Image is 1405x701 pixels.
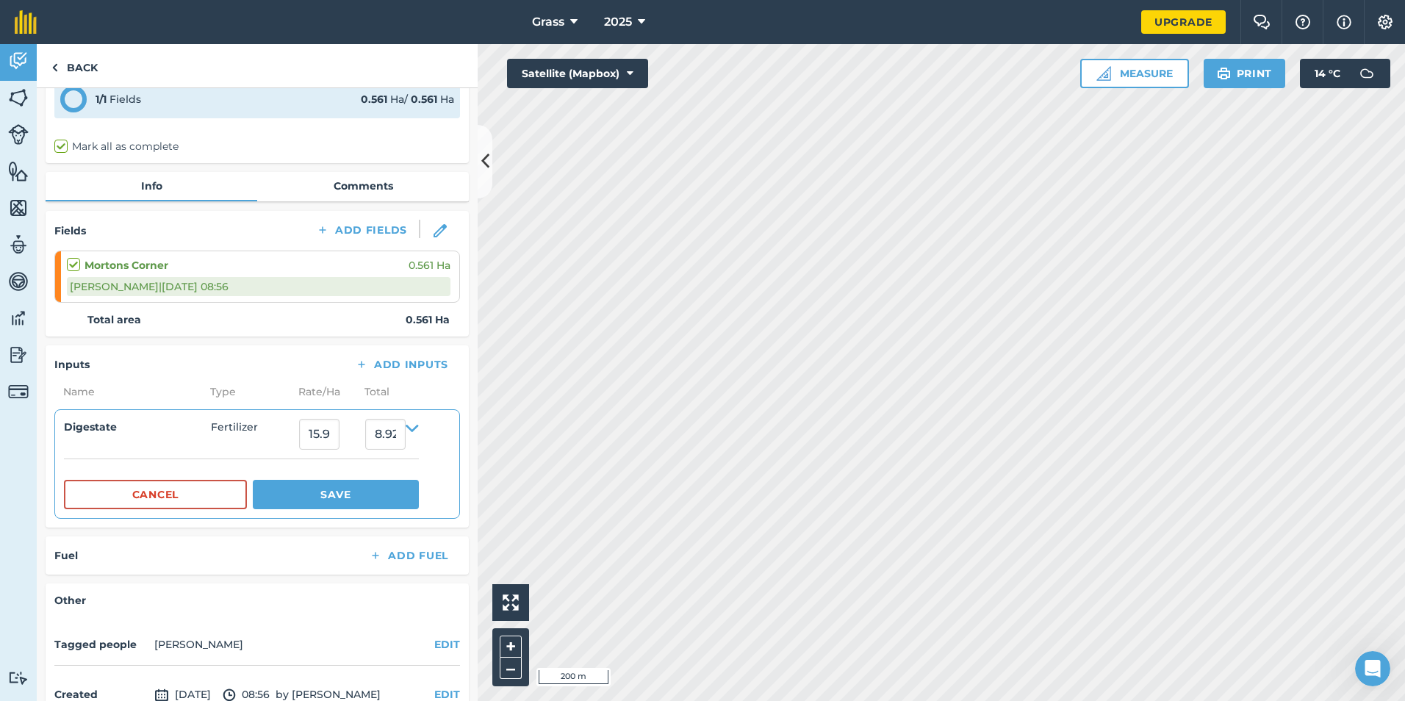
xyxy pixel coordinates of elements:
[356,384,389,400] span: Total
[54,356,90,373] h4: Inputs
[87,312,141,328] strong: Total area
[10,6,37,34] button: go back
[51,59,58,76] img: svg+xml;base64,PHN2ZyB4bWxucz0iaHR0cDovL3d3dy53My5vcmcvMjAwMC9zdmciIHdpZHRoPSI5IiBoZWlnaHQ9IjI0Ii...
[8,344,29,366] img: svg+xml;base64,PD94bWwgdmVyc2lvbj0iMS4wIiBlbmNvZGluZz0idXRmLTgiPz4KPCEtLSBHZW5lcmF0b3I6IEFkb2JlIE...
[42,8,65,32] img: Profile image for Daisy
[434,636,460,653] button: EDIT
[500,636,522,658] button: +
[500,658,522,679] button: –
[8,50,29,72] img: svg+xml;base64,PD94bWwgdmVyc2lvbj0iMS4wIiBlbmNvZGluZz0idXRmLTgiPz4KPCEtLSBHZW5lcmF0b3I6IEFkb2JlIE...
[8,87,29,109] img: svg+xml;base64,PHN2ZyB4bWxucz0iaHR0cDovL3d3dy53My5vcmcvMjAwMC9zdmciIHdpZHRoPSI1NiIgaGVpZ2h0PSI2MC...
[1337,13,1351,31] img: svg+xml;base64,PHN2ZyB4bWxucz0iaHR0cDovL3d3dy53My5vcmcvMjAwMC9zdmciIHdpZHRoPSIxNyIgaGVpZ2h0PSIxNy...
[24,115,229,144] div: Let me know if you need any more information.
[54,384,201,400] span: Name
[64,419,419,450] summary: DigestateFertilizer
[154,636,243,653] li: [PERSON_NAME]
[8,160,29,182] img: svg+xml;base64,PHN2ZyB4bWxucz0iaHR0cDovL3d3dy53My5vcmcvMjAwMC9zdmciIHdpZHRoPSI1NiIgaGVpZ2h0PSI2MC...
[15,10,37,34] img: fieldmargin Logo
[1217,65,1231,82] img: svg+xml;base64,PHN2ZyB4bWxucz0iaHR0cDovL3d3dy53My5vcmcvMjAwMC9zdmciIHdpZHRoPSIxOSIgaGVpZ2h0PSIyNC...
[53,221,282,282] div: I have 3 farms I would like to upgrade to the plus package. What bespoke package can be made for ...
[67,277,450,296] div: [PERSON_NAME] | [DATE] 08:56
[71,18,136,33] p: Active [DATE]
[201,384,290,400] span: Type
[12,294,282,539] div: Daisy says…
[411,93,437,106] strong: 0.561
[1096,66,1111,81] img: Ruler icon
[54,636,148,653] h4: Tagged people
[96,93,107,106] strong: 1 / 1
[34,44,148,56] a: [DOMAIN_NAME][URL]
[406,312,450,328] strong: 0.561 Ha
[24,324,229,425] div: I would be happy to offer a 15% discount for the 3 farms you are looking to upgrade to the Plus p...
[257,172,469,200] a: Comments
[8,124,29,145] img: svg+xml;base64,PD94bWwgdmVyc2lvbj0iMS4wIiBlbmNvZGluZz0idXRmLTgiPz4KPCEtLSBHZW5lcmF0b3I6IEFkb2JlIE...
[96,91,141,107] div: Fields
[8,234,29,256] img: svg+xml;base64,PD94bWwgdmVyc2lvbj0iMS4wIiBlbmNvZGluZz0idXRmLTgiPz4KPCEtLSBHZW5lcmF0b3I6IEFkb2JlIE...
[46,172,257,200] a: Info
[85,257,168,273] strong: Mortons Corner
[1376,15,1394,29] img: A cog icon
[54,223,86,239] h4: Fields
[24,303,229,317] div: Hi [PERSON_NAME],
[54,139,179,154] label: Mark all as complete
[8,381,29,402] img: svg+xml;base64,PD94bWwgdmVyc2lvbj0iMS4wIiBlbmNvZGluZz0idXRmLTgiPz4KPCEtLSBHZW5lcmF0b3I6IEFkb2JlIE...
[1141,10,1226,34] a: Upgrade
[1352,59,1381,88] img: svg+xml;base64,PD94bWwgdmVyc2lvbj0iMS4wIiBlbmNvZGluZz0idXRmLTgiPz4KPCEtLSBHZW5lcmF0b3I6IEFkb2JlIE...
[54,547,78,564] h4: Fuel
[211,419,299,450] span: Fertilizer
[70,481,82,493] button: Gif picker
[24,432,229,461] div: If you have any questions at all just let me know.
[1080,59,1189,88] button: Measure
[23,481,35,493] button: Upload attachment
[24,166,229,181] div: Daisy
[343,354,460,375] button: Add Inputs
[604,13,632,31] span: 2025
[37,44,112,87] a: Back
[8,270,29,292] img: svg+xml;base64,PD94bWwgdmVyc2lvbj0iMS4wIiBlbmNvZGluZz0idXRmLTgiPz4KPCEtLSBHZW5lcmF0b3I6IEFkb2JlIE...
[503,594,519,611] img: Four arrows, one pointing top left, one top right, one bottom right and the last bottom left
[253,480,419,509] button: Save
[64,419,211,435] h4: Digestate
[65,230,270,273] div: I have 3 farms I would like to upgrade to the plus package. What bespoke package can be made for ...
[252,475,276,499] button: Send a message…
[12,201,282,221] div: [DATE]
[84,95,198,107] a: [URL][DOMAIN_NAME]
[8,671,29,685] img: svg+xml;base64,PD94bWwgdmVyc2lvbj0iMS4wIiBlbmNvZGluZz0idXRmLTgiPz4KPCEtLSBHZW5lcmF0b3I6IEFkb2JlIE...
[290,384,356,400] span: Rate/ Ha
[409,257,450,273] span: 0.561 Ha
[230,6,258,34] button: Home
[1253,15,1271,29] img: Two speech bubbles overlapping with the left bubble in the forefront
[1315,59,1340,88] span: 14 ° C
[361,93,387,106] strong: 0.561
[12,221,282,294] div: lottie says…
[1204,59,1286,88] button: Print
[258,6,284,32] div: Close
[1294,15,1312,29] img: A question mark icon
[8,307,29,329] img: svg+xml;base64,PD94bWwgdmVyc2lvbj0iMS4wIiBlbmNvZGluZz0idXRmLTgiPz4KPCEtLSBHZW5lcmF0b3I6IEFkb2JlIE...
[12,450,281,475] textarea: Message…
[71,7,103,18] h1: Daisy
[532,13,564,31] span: Grass
[1355,651,1390,686] iframe: Intercom live chat
[507,59,648,88] button: Satellite (Mapbox)
[434,224,447,237] img: svg+xml;base64,PHN2ZyB3aWR0aD0iMTgiIGhlaWdodD0iMTgiIHZpZXdCb3g9IjAgMCAxOCAxOCIgZmlsbD0ibm9uZSIgeG...
[12,294,241,506] div: Hi [PERSON_NAME],I would be happy to offer a 15% discount for the 3 farms you are looking to upgr...
[304,220,419,240] button: Add Fields
[8,197,29,219] img: svg+xml;base64,PHN2ZyB4bWxucz0iaHR0cDovL3d3dy53My5vcmcvMjAwMC9zdmciIHdpZHRoPSI1NiIgaGVpZ2h0PSI2MC...
[357,545,460,566] button: Add Fuel
[64,480,247,509] button: Cancel
[24,152,229,167] div: Many thanks,
[24,65,229,109] div: For a full list of which features are available in each of our plans, head to our website .
[93,481,105,493] button: Start recording
[46,481,58,493] button: Emoji picker
[1300,59,1390,88] button: 14 °C
[361,91,454,107] div: Ha / Ha
[54,592,460,608] h4: Other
